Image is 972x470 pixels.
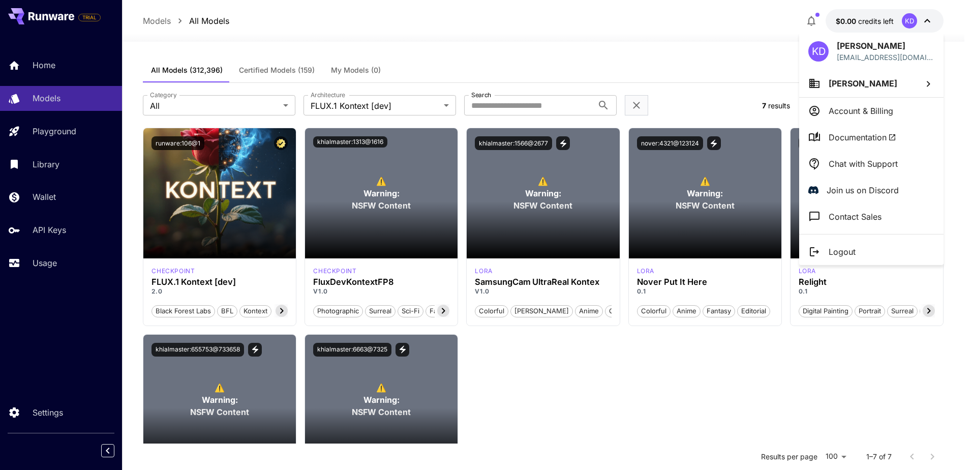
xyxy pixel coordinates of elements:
p: Join us on Discord [827,184,899,196]
button: [PERSON_NAME] [799,70,944,97]
p: Logout [829,246,856,258]
p: Chat with Support [829,158,898,170]
div: misiekmatus@gmail.com [837,52,934,63]
span: Documentation [829,131,896,143]
div: KD [808,41,829,62]
p: [PERSON_NAME] [837,40,934,52]
p: Account & Billing [829,105,893,117]
p: [EMAIL_ADDRESS][DOMAIN_NAME] [837,52,934,63]
span: [PERSON_NAME] [829,78,897,89]
p: Contact Sales [829,211,882,223]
